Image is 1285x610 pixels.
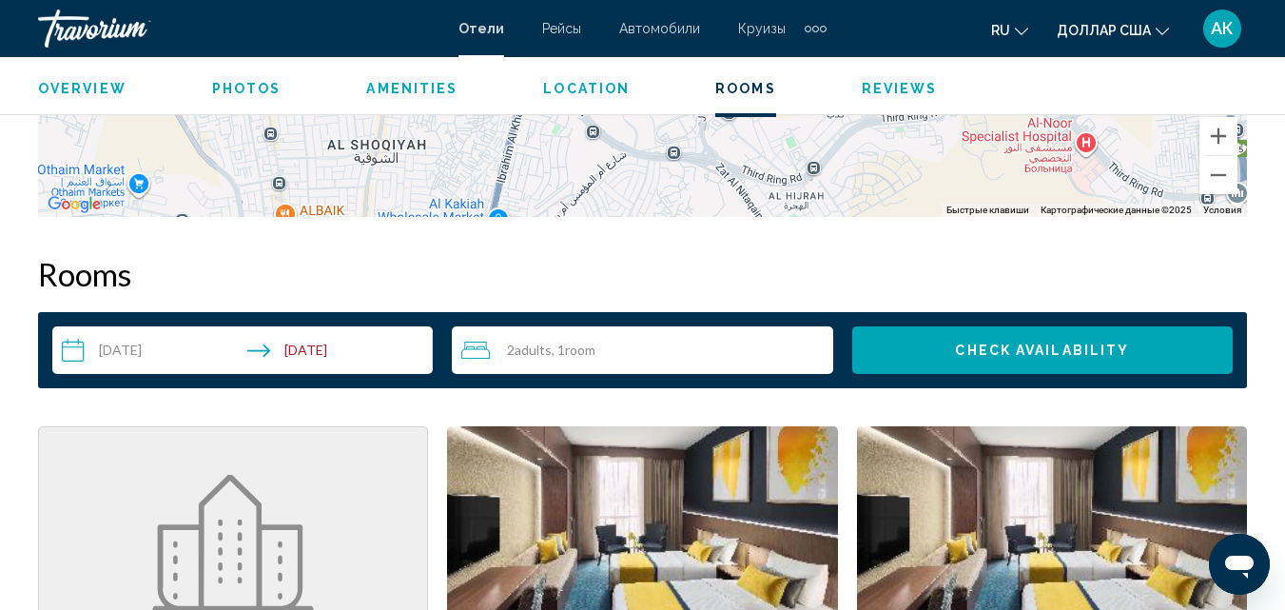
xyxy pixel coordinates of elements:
[212,81,282,96] span: Photos
[366,81,458,96] span: Amenities
[1057,16,1169,44] button: Изменить валюту
[507,343,552,358] span: 2
[43,192,106,217] a: Открыть эту область в Google Картах (в новом окне)
[43,192,106,217] img: Google
[738,21,786,36] a: Круизы
[1197,9,1247,49] button: Меню пользователя
[955,344,1129,359] span: Check Availability
[805,13,827,44] button: Дополнительные элементы навигации
[862,81,938,96] span: Reviews
[991,23,1010,38] font: ru
[543,80,630,97] button: Location
[1211,18,1234,38] font: АК
[38,81,127,96] span: Overview
[52,326,1233,374] div: Search widget
[1041,205,1192,215] span: Картографические данные ©2025
[1199,117,1237,155] button: Увеличить
[38,255,1247,293] h2: Rooms
[991,16,1028,44] button: Изменить язык
[1203,205,1241,215] a: Условия
[38,80,127,97] button: Overview
[715,80,776,97] button: Rooms
[1199,156,1237,194] button: Уменьшить
[366,80,458,97] button: Amenities
[852,326,1233,374] button: Check Availability
[38,10,439,48] a: Травориум
[715,81,776,96] span: Rooms
[515,342,552,358] span: Adults
[212,80,282,97] button: Photos
[1209,534,1270,595] iframe: Кнопка запуска окна обмена сообщениями
[458,21,504,36] a: Отели
[543,81,630,96] span: Location
[542,21,581,36] a: Рейсы
[552,343,595,358] span: , 1
[452,326,832,374] button: Travelers: 2 adults, 0 children
[1057,23,1151,38] font: доллар США
[52,326,433,374] button: Check-in date: Sep 25, 2025 Check-out date: Oct 2, 2025
[862,80,938,97] button: Reviews
[946,204,1029,217] button: Быстрые клавиши
[619,21,700,36] a: Автомобили
[565,342,595,358] span: Room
